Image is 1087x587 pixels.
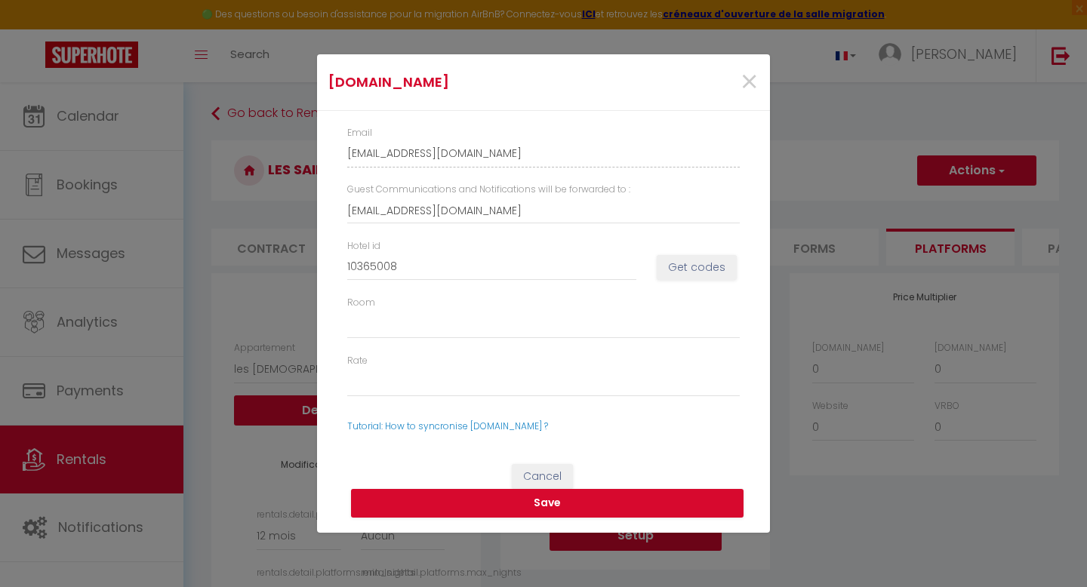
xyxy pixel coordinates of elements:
label: Email [347,126,372,140]
label: Guest Communications and Notifications will be forwarded to : [347,183,630,197]
button: Get codes [657,255,737,281]
label: Hotel id [347,239,380,254]
label: Rate [347,354,368,368]
button: Close [740,66,759,99]
a: Tutorial: How to syncronise [DOMAIN_NAME] ? [347,420,548,432]
button: Cancel [512,464,573,490]
button: Ouvrir le widget de chat LiveChat [12,6,57,51]
button: Save [351,489,744,518]
label: Room [347,296,375,310]
span: × [740,60,759,105]
h4: [DOMAIN_NAME] [328,72,608,93]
